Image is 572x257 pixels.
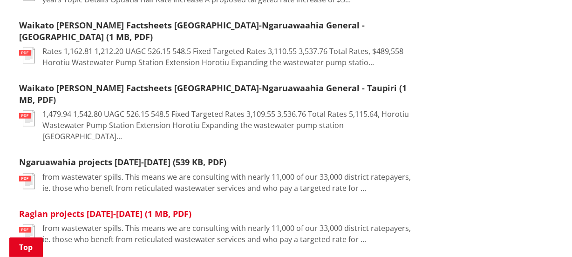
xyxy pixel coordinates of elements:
img: document-pdf.svg [19,224,35,241]
a: Raglan projects [DATE]-[DATE] (1 MB, PDF) [19,208,191,219]
iframe: Messenger Launcher [529,218,563,251]
a: Waikato [PERSON_NAME] Factsheets [GEOGRAPHIC_DATA]-Ngaruawaahia General - Taupiri (1 MB, PDF) [19,82,407,105]
a: Ngaruawahia projects [DATE]-[DATE] (539 KB, PDF) [19,156,226,168]
a: Waikato [PERSON_NAME] Factsheets [GEOGRAPHIC_DATA]-Ngaruawaahia General - [GEOGRAPHIC_DATA] (1 MB... [19,20,365,42]
p: 1,479.94 1,542.80 UAGC 526.15 548.5 Fixed Targeted Rates 3,109.55 3,536.76 Total Rates 5,115.64, ... [42,108,416,142]
p: from wastewater spills. This means we are consulting with nearly 11,000 of our 33,000 district ra... [42,223,416,245]
img: document-pdf.svg [19,47,35,64]
p: Rates 1,162.81 1,212.20 UAGC 526.15 548.5 Fixed Targeted Rates 3,110.55 3,537.76 Total Rates, $48... [42,46,416,68]
img: document-pdf.svg [19,173,35,189]
a: Top [9,237,43,257]
img: document-pdf.svg [19,110,35,127]
p: from wastewater spills. This means we are consulting with nearly 11,000 of our 33,000 district ra... [42,171,416,194]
